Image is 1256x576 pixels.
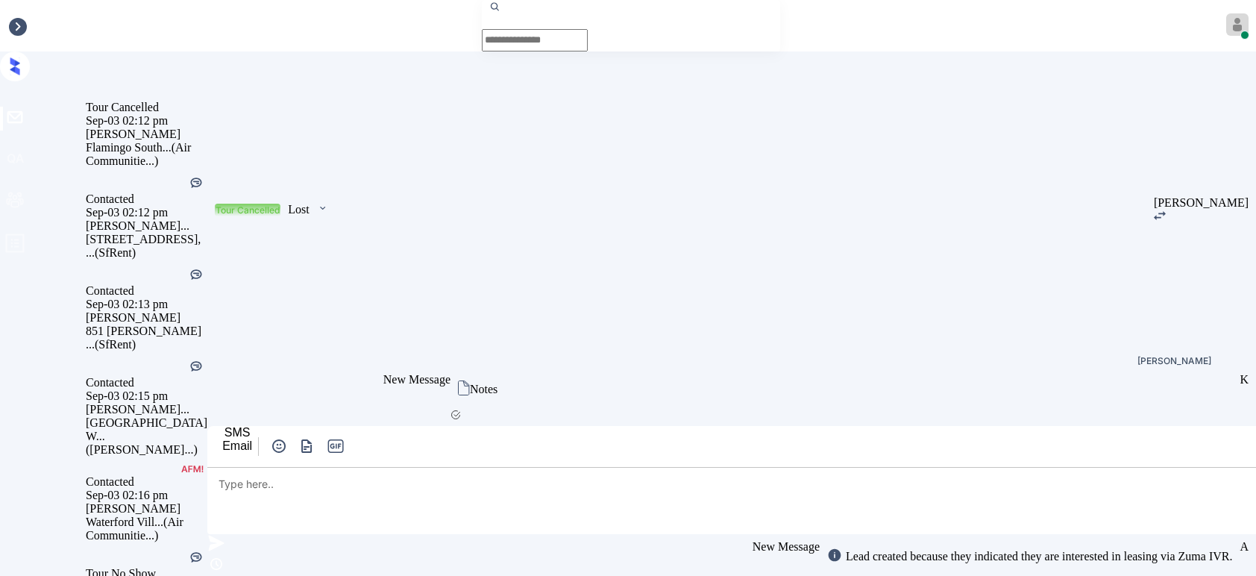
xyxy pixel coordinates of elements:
div: K [1240,373,1249,386]
span: profile [4,233,25,259]
div: Notes [470,383,497,396]
div: AFM not sent [181,464,204,475]
div: Contacted [86,475,207,489]
div: Tour Cancelled [216,204,280,216]
img: icon-zuma [1154,211,1166,220]
img: icon-zuma [270,437,288,455]
div: SMS [222,426,252,439]
img: icon-zuma [207,555,225,573]
div: [PERSON_NAME] [86,502,207,516]
div: Kelsey was silent [189,175,204,192]
div: Tour Cancelled [86,101,207,114]
div: Lost [288,203,309,216]
img: icon-zuma [298,437,316,455]
div: [PERSON_NAME]... [86,403,207,416]
div: Contacted [86,284,207,298]
div: [PERSON_NAME] [1154,196,1249,210]
div: [PERSON_NAME] [86,128,207,141]
div: Kelsey was silent [189,267,204,284]
img: avatar [1226,13,1249,36]
span: New Message [383,373,450,386]
div: Sep-03 02:12 pm [86,114,207,128]
img: Kelsey was silent [189,267,204,282]
div: [PERSON_NAME] [86,311,207,325]
div: Kelsey was silent [189,359,204,376]
div: Note: [450,425,1240,439]
div: [GEOGRAPHIC_DATA] W... ([PERSON_NAME]...) [86,416,207,457]
div: Sep-03 02:12 pm [86,206,207,219]
img: icon-zuma [317,201,328,215]
div: [PERSON_NAME] [1137,357,1211,366]
img: AFM not sent [181,466,204,473]
div: Kelsey was silent [189,550,204,567]
div: Contacted [86,192,207,206]
img: icon-zuma [458,381,470,395]
div: [STREET_ADDRESS], ... (SfRent) [86,233,207,260]
div: Sep-03 02:16 pm [86,489,207,502]
div: Flamingo South... (Air Communitie...) [86,141,207,168]
div: Email [222,439,252,453]
div: Inbox [7,19,35,33]
img: Kelsey was silent [189,359,204,374]
div: Sep-03 02:13 pm [86,298,207,311]
img: Kelsey was silent [189,175,204,190]
div: [PERSON_NAME]... [86,219,207,233]
img: icon-zuma [450,410,461,420]
div: Waterford Vill... (Air Communitie...) [86,516,207,542]
div: 851 [PERSON_NAME] ... (SfRent) [86,325,207,351]
div: Contacted [86,376,207,389]
img: icon-zuma [207,534,225,552]
img: Kelsey was silent [189,550,204,565]
div: Sep-03 02:15 pm [86,389,207,403]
